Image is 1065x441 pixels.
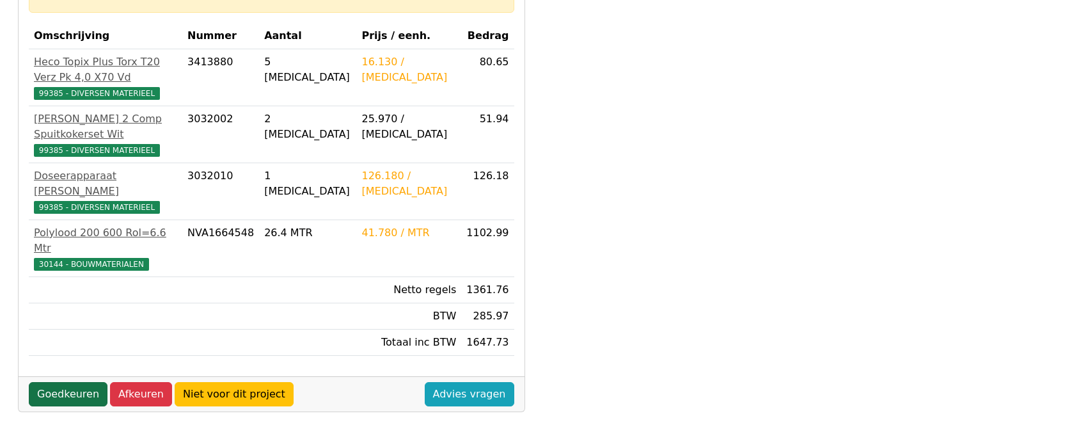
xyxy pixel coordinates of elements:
td: Netto regels [356,277,461,303]
div: 126.180 / [MEDICAL_DATA] [361,168,456,199]
td: 126.18 [461,163,514,220]
td: 1647.73 [461,330,514,356]
td: 3032010 [182,163,259,220]
span: 30144 - BOUWMATERIALEN [34,258,149,271]
div: 25.970 / [MEDICAL_DATA] [361,111,456,142]
td: 1102.99 [461,220,514,277]
td: 285.97 [461,303,514,330]
td: 80.65 [461,49,514,106]
a: Afkeuren [110,382,172,406]
span: 99385 - DIVERSEN MATERIEEL [34,144,160,157]
div: 1 [MEDICAL_DATA] [264,168,351,199]
div: Doseerapparaat [PERSON_NAME] [34,168,177,199]
div: 41.780 / MTR [361,225,456,241]
th: Aantal [259,23,356,49]
a: Doseerapparaat [PERSON_NAME]99385 - DIVERSEN MATERIEEL [34,168,177,214]
td: 3032002 [182,106,259,163]
td: 3413880 [182,49,259,106]
div: 5 [MEDICAL_DATA] [264,54,351,85]
td: BTW [356,303,461,330]
th: Bedrag [461,23,514,49]
th: Omschrijving [29,23,182,49]
div: 16.130 / [MEDICAL_DATA] [361,54,456,85]
div: Heco Topix Plus Torx T20 Verz Pk 4,0 X70 Vd [34,54,177,85]
a: Niet voor dit project [175,382,294,406]
a: Advies vragen [425,382,514,406]
a: Polylood 200 600 Rol=6.6 Mtr30144 - BOUWMATERIALEN [34,225,177,271]
div: 26.4 MTR [264,225,351,241]
td: Totaal inc BTW [356,330,461,356]
td: 51.94 [461,106,514,163]
a: Goedkeuren [29,382,107,406]
span: 99385 - DIVERSEN MATERIEEL [34,87,160,100]
td: NVA1664548 [182,220,259,277]
th: Nummer [182,23,259,49]
a: [PERSON_NAME] 2 Comp Spuitkokerset Wit99385 - DIVERSEN MATERIEEL [34,111,177,157]
div: 2 [MEDICAL_DATA] [264,111,351,142]
th: Prijs / eenh. [356,23,461,49]
td: 1361.76 [461,277,514,303]
div: Polylood 200 600 Rol=6.6 Mtr [34,225,177,256]
a: Heco Topix Plus Torx T20 Verz Pk 4,0 X70 Vd99385 - DIVERSEN MATERIEEL [34,54,177,100]
div: [PERSON_NAME] 2 Comp Spuitkokerset Wit [34,111,177,142]
span: 99385 - DIVERSEN MATERIEEL [34,201,160,214]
